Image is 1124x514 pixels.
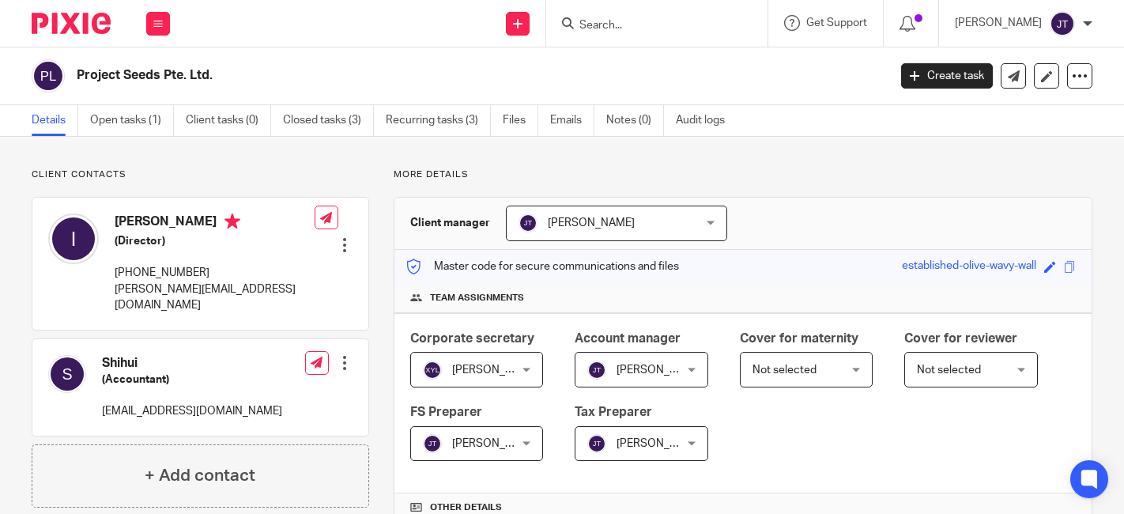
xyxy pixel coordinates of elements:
[902,258,1036,276] div: established-olive-wavy-wall
[102,403,282,419] p: [EMAIL_ADDRESS][DOMAIN_NAME]
[676,105,737,136] a: Audit logs
[548,217,635,229] span: [PERSON_NAME]
[32,59,65,93] img: svg%3E
[452,365,539,376] span: [PERSON_NAME]
[587,434,606,453] img: svg%3E
[617,438,703,449] span: [PERSON_NAME]
[186,105,271,136] a: Client tasks (0)
[904,332,1017,345] span: Cover for reviewer
[48,214,99,264] img: svg%3E
[752,365,817,376] span: Not selected
[430,501,502,514] span: Other details
[917,365,981,376] span: Not selected
[102,372,282,387] h5: (Accountant)
[283,105,374,136] a: Closed tasks (3)
[550,105,594,136] a: Emails
[503,105,538,136] a: Files
[115,265,315,281] p: [PHONE_NUMBER]
[423,361,442,380] img: svg%3E
[224,214,240,229] i: Primary
[386,105,491,136] a: Recurring tasks (3)
[394,168,1092,181] p: More details
[606,105,664,136] a: Notes (0)
[1050,11,1075,36] img: svg%3E
[587,361,606,380] img: svg%3E
[32,13,111,34] img: Pixie
[452,438,539,449] span: [PERSON_NAME]
[77,67,717,84] h2: Project Seeds Pte. Ltd.
[901,63,993,89] a: Create task
[115,233,315,249] h5: (Director)
[90,105,174,136] a: Open tasks (1)
[406,259,679,274] p: Master code for secure communications and files
[423,434,442,453] img: svg%3E
[102,355,282,372] h4: Shihui
[115,282,315,314] p: [PERSON_NAME][EMAIL_ADDRESS][DOMAIN_NAME]
[578,19,720,33] input: Search
[740,332,858,345] span: Cover for maternity
[115,214,315,233] h4: [PERSON_NAME]
[410,332,534,345] span: Corporate secretary
[145,463,255,488] h4: + Add contact
[410,406,482,418] span: FS Preparer
[410,215,490,231] h3: Client manager
[48,355,86,393] img: svg%3E
[32,168,369,181] p: Client contacts
[617,365,703,376] span: [PERSON_NAME]
[575,406,652,418] span: Tax Preparer
[32,105,78,136] a: Details
[575,332,681,345] span: Account manager
[806,17,867,28] span: Get Support
[955,15,1042,31] p: [PERSON_NAME]
[519,214,537,232] img: svg%3E
[430,292,524,304] span: Team assignments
